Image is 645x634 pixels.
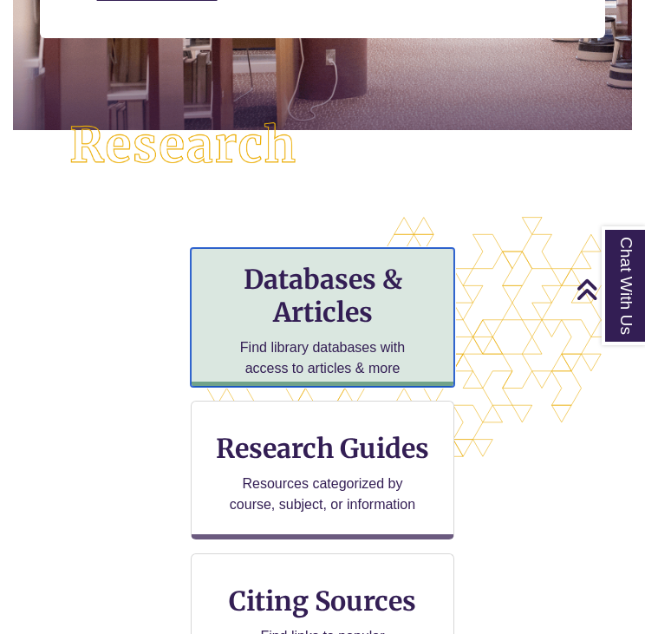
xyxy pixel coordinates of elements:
h3: Research Guides [205,432,440,465]
a: Databases & Articles Find library databases with access to articles & more [191,248,454,387]
h3: Citing Sources [217,585,428,618]
h3: Databases & Articles [205,263,440,329]
a: Research Guides Resources categorized by course, subject, or information [191,401,454,539]
a: Back to Top [576,278,641,301]
p: Find library databases with access to articles & more [229,337,416,379]
p: Resources categorized by course, subject, or information [229,474,416,515]
img: Research [44,97,322,194]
